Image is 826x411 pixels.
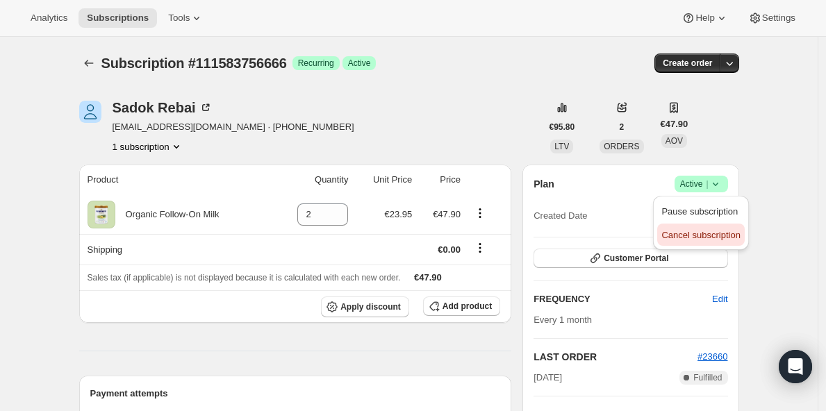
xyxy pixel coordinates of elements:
div: Open Intercom Messenger [779,350,812,383]
span: Customer Portal [604,253,668,264]
button: 2 [611,117,633,137]
span: [EMAIL_ADDRESS][DOMAIN_NAME] · [PHONE_NUMBER] [113,120,354,134]
span: Analytics [31,12,67,24]
span: Sadok Rebai [79,101,101,123]
span: Create order [663,58,712,69]
span: | [706,178,708,190]
button: Help [673,8,736,28]
span: Subscription #111583756666 [101,56,287,71]
th: Product [79,165,274,195]
span: €47.90 [433,209,461,219]
span: Pause subscription [661,206,738,217]
button: Add product [423,296,500,316]
button: Pause subscription [657,200,744,222]
span: €47.90 [414,272,442,283]
button: #23660 [697,350,727,364]
span: AOV [666,136,683,146]
a: #23660 [697,351,727,362]
span: Help [695,12,714,24]
th: Shipping [79,234,274,265]
div: Sadok Rebai [113,101,213,115]
span: 2 [620,121,625,133]
button: Tools [160,8,212,28]
button: €95.80 [541,117,584,137]
span: Cancel subscription [661,230,740,240]
span: Subscriptions [87,12,149,24]
div: Organic Follow-On Milk [115,208,220,221]
button: Subscriptions [79,8,157,28]
button: Shipping actions [469,240,491,255]
th: Quantity [273,165,352,195]
span: Settings [762,12,795,24]
button: Settings [740,8,804,28]
span: LTV [554,142,569,151]
span: Fulfilled [693,372,722,383]
button: Edit [704,288,736,310]
button: Customer Portal [534,249,727,268]
h2: Plan [534,177,554,191]
button: Subscriptions [79,53,99,73]
span: Tools [168,12,190,24]
h2: FREQUENCY [534,292,712,306]
span: Created Date [534,209,587,223]
th: Unit Price [352,165,416,195]
span: ORDERS [604,142,639,151]
button: Cancel subscription [657,224,744,246]
button: Analytics [22,8,76,28]
button: Product actions [113,140,183,153]
h2: Payment attempts [90,387,501,401]
span: Active [680,177,722,191]
span: €47.90 [661,117,688,131]
img: product img [88,201,115,228]
span: Active [348,58,371,69]
span: Apply discount [340,301,401,312]
span: [DATE] [534,371,562,385]
h2: LAST ORDER [534,350,697,364]
span: €0.00 [438,244,461,255]
button: Apply discount [321,296,409,317]
span: Recurring [298,58,334,69]
span: €23.95 [385,209,413,219]
th: Price [416,165,465,195]
span: €95.80 [550,121,575,133]
button: Create order [654,53,720,73]
span: Edit [712,292,727,306]
span: Add product [443,301,492,312]
span: Every 1 month [534,314,592,325]
span: Sales tax (if applicable) is not displayed because it is calculated with each new order. [88,273,401,283]
button: Product actions [469,205,491,221]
